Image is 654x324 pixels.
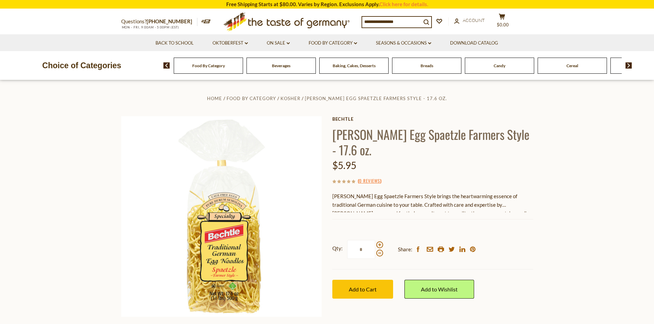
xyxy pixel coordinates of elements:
a: Back to School [156,39,194,47]
strong: Qty: [332,244,343,253]
h1: [PERSON_NAME] Egg Spaetzle Farmers Style - 17.6 oz. [332,127,533,157]
a: Account [454,17,485,24]
a: Beverages [272,63,290,68]
a: Food By Category [309,39,357,47]
button: Add to Cart [332,280,393,299]
img: previous arrow [163,62,170,69]
span: $0.00 [497,22,509,27]
input: Qty: [347,240,375,259]
a: Food By Category [192,63,225,68]
a: Baking, Cakes, Desserts [333,63,376,68]
a: Add to Wishlist [404,280,474,299]
span: Add to Cart [349,286,377,292]
a: On Sale [267,39,290,47]
a: Seasons & Occasions [376,39,431,47]
div: [PERSON_NAME] Egg Spaetzle Farmers Style brings the heartwarming essence of traditional German cu... [332,192,533,212]
a: Home [207,96,222,101]
img: Bechtle Egg Spaetzle Farmers Style - 17.6 oz. [121,116,322,317]
a: [PHONE_NUMBER] [147,18,192,24]
a: Kosher [280,96,300,101]
a: Bechtle [332,116,533,122]
a: Cereal [566,63,578,68]
p: Questions? [121,17,197,26]
a: 0 Reviews [359,177,380,185]
button: $0.00 [492,13,513,31]
span: MON - FRI, 9:00AM - 5:00PM (EST) [121,25,180,29]
span: $5.95 [332,159,356,171]
a: Download Catalog [450,39,498,47]
a: Oktoberfest [213,39,248,47]
a: Click here for details. [379,1,428,7]
span: ( ) [358,177,381,184]
a: Candy [494,63,505,68]
a: [PERSON_NAME] Egg Spaetzle Farmers Style - 17.6 oz. [305,96,447,101]
span: Account [463,17,485,23]
a: Breads [421,63,433,68]
img: next arrow [626,62,632,69]
span: Share: [398,245,412,254]
a: Food By Category [227,96,276,101]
